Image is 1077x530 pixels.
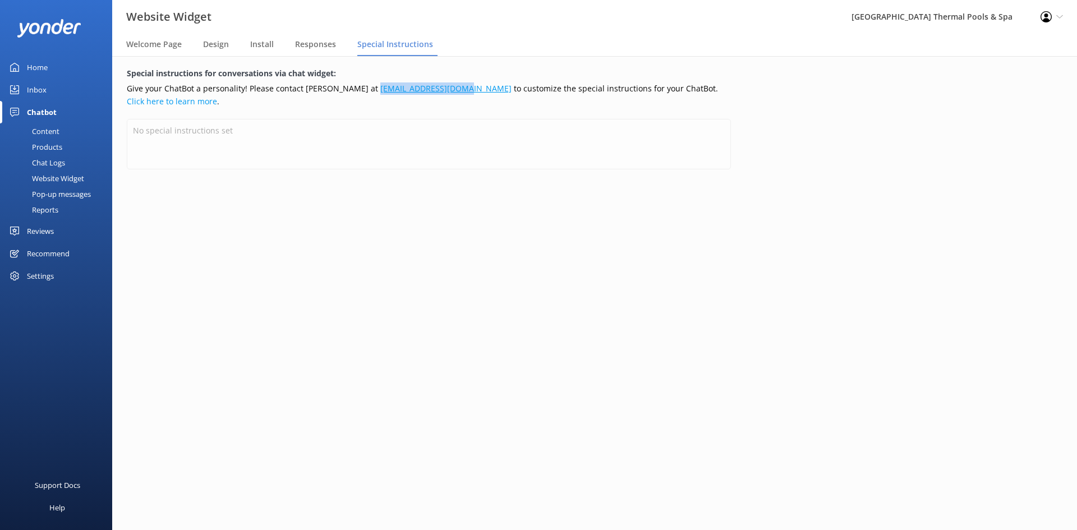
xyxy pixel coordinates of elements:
[127,96,217,107] a: Click here to learn more
[27,101,57,123] div: Chatbot
[7,202,112,218] a: Reports
[7,139,112,155] a: Products
[7,123,59,139] div: Content
[250,39,274,50] span: Install
[7,186,91,202] div: Pop-up messages
[27,265,54,287] div: Settings
[127,82,731,108] p: Give your ChatBot a personality! Please contact [PERSON_NAME] at to customize the special instruc...
[7,139,62,155] div: Products
[35,474,80,496] div: Support Docs
[380,83,512,94] a: [EMAIL_ADDRESS][DOMAIN_NAME]
[126,39,182,50] span: Welcome Page
[357,39,433,50] span: Special Instructions
[17,19,81,38] img: yonder-white-logo.png
[7,155,112,170] a: Chat Logs
[7,202,58,218] div: Reports
[27,220,54,242] div: Reviews
[27,242,70,265] div: Recommend
[7,170,84,186] div: Website Widget
[27,56,48,79] div: Home
[27,79,47,101] div: Inbox
[203,39,229,50] span: Design
[49,496,65,519] div: Help
[295,39,336,50] span: Responses
[7,155,65,170] div: Chat Logs
[127,67,731,80] h5: Special instructions for conversations via chat widget:
[7,170,112,186] a: Website Widget
[7,186,112,202] a: Pop-up messages
[126,8,211,26] h3: Website Widget
[7,123,112,139] a: Content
